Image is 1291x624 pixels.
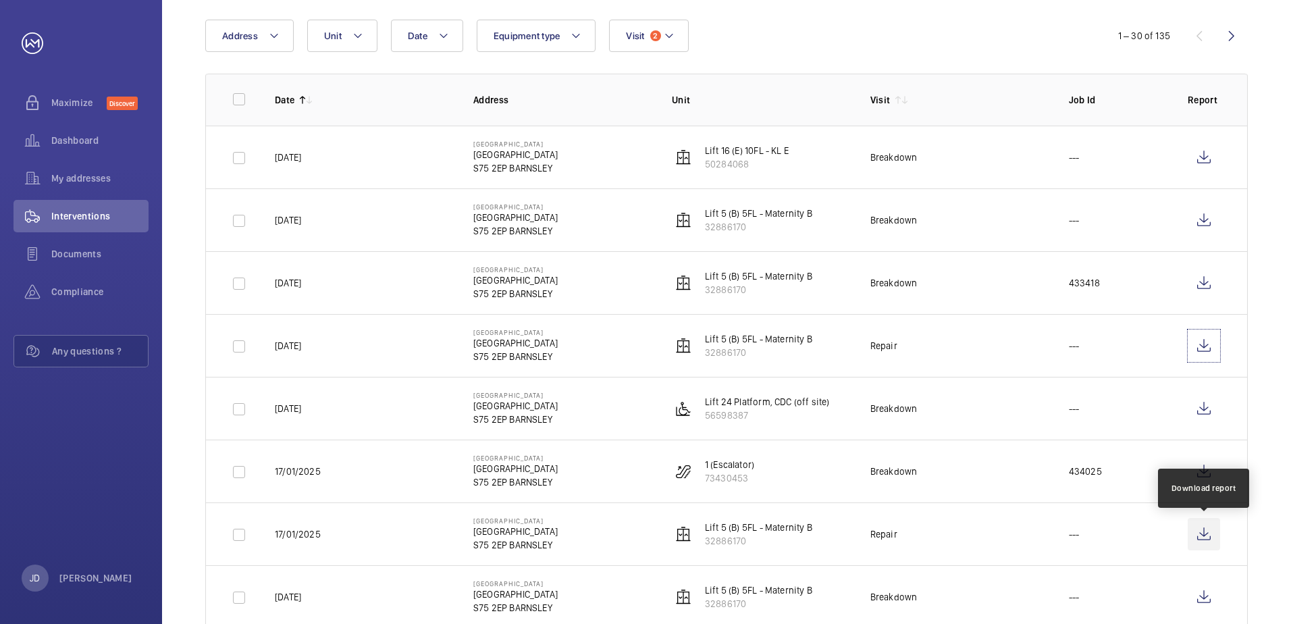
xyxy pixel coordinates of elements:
[473,413,558,426] p: S75 2EP BARNSLEY
[672,93,849,107] p: Unit
[705,157,789,171] p: 50284068
[473,287,558,301] p: S75 2EP BARNSLEY
[51,285,149,298] span: Compliance
[473,211,558,224] p: [GEOGRAPHIC_DATA]
[473,148,558,161] p: [GEOGRAPHIC_DATA]
[324,30,342,41] span: Unit
[675,338,691,354] img: elevator.svg
[473,203,558,211] p: [GEOGRAPHIC_DATA]
[705,395,830,409] p: Lift 24 Platform, CDC (off site)
[675,275,691,291] img: elevator.svg
[473,399,558,413] p: [GEOGRAPHIC_DATA]
[205,20,294,52] button: Address
[473,93,650,107] p: Address
[275,465,321,478] p: 17/01/2025
[1069,276,1100,290] p: 433418
[1171,482,1236,494] div: Download report
[51,172,149,185] span: My addresses
[870,527,897,541] div: Repair
[1069,590,1080,604] p: ---
[675,149,691,165] img: elevator.svg
[1069,93,1166,107] p: Job Id
[473,350,558,363] p: S75 2EP BARNSLEY
[705,207,812,220] p: Lift 5 (B) 5FL - Maternity B
[870,93,891,107] p: Visit
[705,332,812,346] p: Lift 5 (B) 5FL - Maternity B
[705,220,812,234] p: 32886170
[473,391,558,399] p: [GEOGRAPHIC_DATA]
[650,30,661,41] span: 2
[51,247,149,261] span: Documents
[705,534,812,548] p: 32886170
[107,97,138,110] span: Discover
[473,336,558,350] p: [GEOGRAPHIC_DATA]
[52,344,148,358] span: Any questions ?
[473,161,558,175] p: S75 2EP BARNSLEY
[51,134,149,147] span: Dashboard
[705,283,812,296] p: 32886170
[51,96,107,109] span: Maximize
[473,525,558,538] p: [GEOGRAPHIC_DATA]
[1188,93,1220,107] p: Report
[1118,29,1170,43] div: 1 – 30 of 135
[275,93,294,107] p: Date
[473,328,558,336] p: [GEOGRAPHIC_DATA]
[473,579,558,588] p: [GEOGRAPHIC_DATA]
[705,521,812,534] p: Lift 5 (B) 5FL - Maternity B
[473,462,558,475] p: [GEOGRAPHIC_DATA]
[391,20,463,52] button: Date
[675,589,691,605] img: elevator.svg
[705,269,812,283] p: Lift 5 (B) 5FL - Maternity B
[275,339,301,353] p: [DATE]
[275,402,301,415] p: [DATE]
[473,588,558,601] p: [GEOGRAPHIC_DATA]
[59,571,132,585] p: [PERSON_NAME]
[1069,339,1080,353] p: ---
[473,517,558,525] p: [GEOGRAPHIC_DATA]
[494,30,560,41] span: Equipment type
[870,402,918,415] div: Breakdown
[870,465,918,478] div: Breakdown
[473,601,558,615] p: S75 2EP BARNSLEY
[473,140,558,148] p: [GEOGRAPHIC_DATA]
[1069,151,1080,164] p: ---
[275,276,301,290] p: [DATE]
[870,339,897,353] div: Repair
[51,209,149,223] span: Interventions
[705,458,754,471] p: 1 (Escalator)
[870,151,918,164] div: Breakdown
[705,583,812,597] p: Lift 5 (B) 5FL - Maternity B
[473,265,558,274] p: [GEOGRAPHIC_DATA]
[473,224,558,238] p: S75 2EP BARNSLEY
[1069,465,1102,478] p: 434025
[609,20,688,52] button: Visit2
[626,30,644,41] span: Visit
[1069,402,1080,415] p: ---
[275,213,301,227] p: [DATE]
[870,590,918,604] div: Breakdown
[675,212,691,228] img: elevator.svg
[30,571,40,585] p: JD
[1069,527,1080,541] p: ---
[705,471,754,485] p: 73430453
[222,30,258,41] span: Address
[870,276,918,290] div: Breakdown
[275,527,321,541] p: 17/01/2025
[705,346,812,359] p: 32886170
[477,20,596,52] button: Equipment type
[307,20,377,52] button: Unit
[675,400,691,417] img: platform_lift.svg
[275,151,301,164] p: [DATE]
[473,454,558,462] p: [GEOGRAPHIC_DATA]
[675,526,691,542] img: elevator.svg
[705,144,789,157] p: Lift 16 (E) 10FL - KL E
[675,463,691,479] img: escalator.svg
[473,538,558,552] p: S75 2EP BARNSLEY
[1069,213,1080,227] p: ---
[408,30,427,41] span: Date
[473,274,558,287] p: [GEOGRAPHIC_DATA]
[473,475,558,489] p: S75 2EP BARNSLEY
[275,590,301,604] p: [DATE]
[705,409,830,422] p: 56598387
[705,597,812,610] p: 32886170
